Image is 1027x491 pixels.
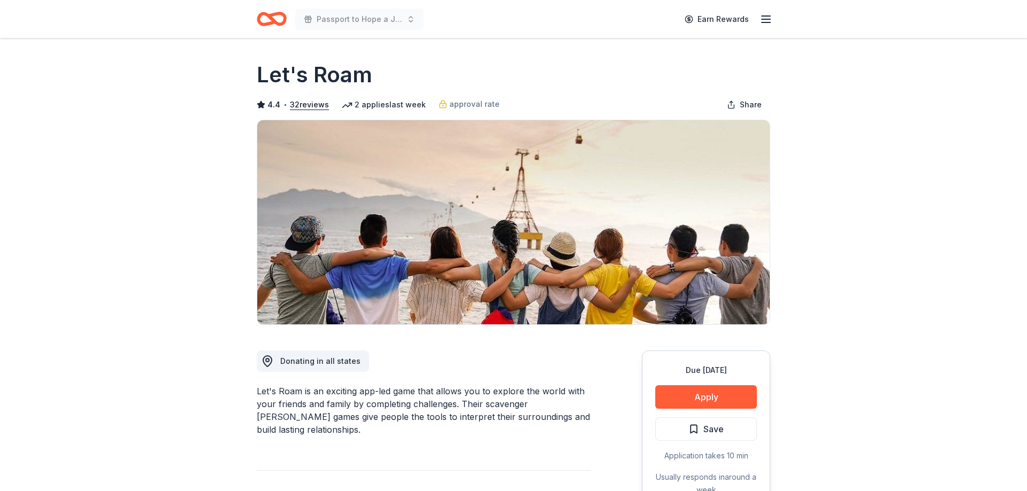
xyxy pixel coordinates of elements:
[655,449,757,462] div: Application takes 10 min
[267,98,280,111] span: 4.4
[703,422,724,436] span: Save
[257,120,770,324] img: Image for Let's Roam
[740,98,762,111] span: Share
[257,385,591,436] div: Let's Roam is an exciting app-led game that allows you to explore the world with your friends and...
[655,364,757,377] div: Due [DATE]
[290,98,329,111] button: 32reviews
[257,60,372,90] h1: Let's Roam
[655,385,757,409] button: Apply
[342,98,426,111] div: 2 applies last week
[295,9,424,30] button: Passport to Hope a Journey of Progress
[655,417,757,441] button: Save
[439,98,500,111] a: approval rate
[678,10,755,29] a: Earn Rewards
[718,94,770,115] button: Share
[283,100,287,109] span: •
[317,13,402,26] span: Passport to Hope a Journey of Progress
[257,6,287,32] a: Home
[280,356,361,365] span: Donating in all states
[449,98,500,111] span: approval rate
